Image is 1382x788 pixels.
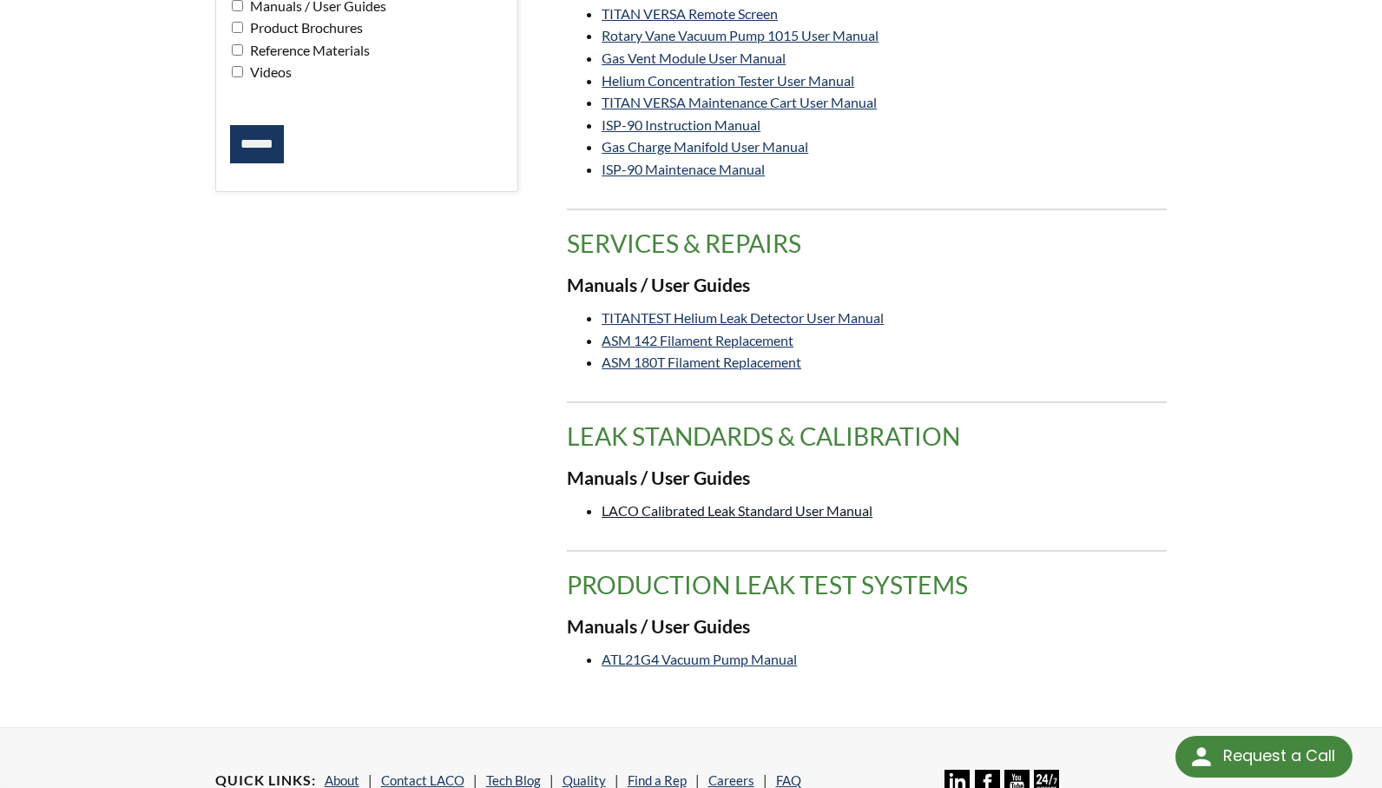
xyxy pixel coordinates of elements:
a: TITANTEST Helium Leak Detector User Manual [602,309,884,326]
a: Gas Vent Module User Manual [602,50,786,66]
a: LACO Calibrated Leak Standard User Manual [602,502,872,519]
a: About [325,772,359,788]
a: ISP-90 Maintenace Manual [602,161,765,177]
img: round button [1188,743,1215,771]
a: Quality [563,772,606,788]
span: translation missing: en.product_groups.Production Leak Test Systems [567,570,968,599]
h3: Manuals / User Guides [567,274,1167,298]
div: Request a Call [1223,736,1335,776]
a: Tech Blog [486,772,541,788]
a: ATL21G4 Vacuum Pump Manual [602,651,797,667]
h3: Manuals / User Guides [567,615,1167,639]
a: Contact LACO [381,772,464,788]
span: translation missing: en.product_groups.Leak Standards & Calibration [567,421,960,451]
a: Find a Rep [628,772,687,788]
div: Request a Call [1175,736,1352,778]
a: FAQ [776,772,801,788]
a: Careers [708,772,754,788]
input: Videos [232,66,243,77]
h3: Manuals / User Guides [567,467,1167,491]
span: Reference Materials [246,42,370,58]
a: TITAN VERSA Maintenance Cart User Manual [602,94,877,110]
span: Product Brochures [246,19,363,36]
a: ISP-90 Instruction Manual [602,116,760,133]
a: Gas Charge Manifold User Manual [602,138,808,155]
input: Product Brochures [232,22,243,33]
span: translation missing: en.product_groups.Services & Repairs [567,228,801,258]
span: Videos [246,63,292,80]
a: Helium Concentration Tester User Manual [602,72,854,89]
a: ASM 180T Filament Replacement [602,354,801,370]
a: Rotary Vane Vacuum Pump 1015 User Manual [602,27,879,43]
a: TITAN VERSA Remote Screen [602,5,778,22]
input: Reference Materials [232,44,243,56]
a: ASM 142 Filament Replacement [602,332,793,348]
